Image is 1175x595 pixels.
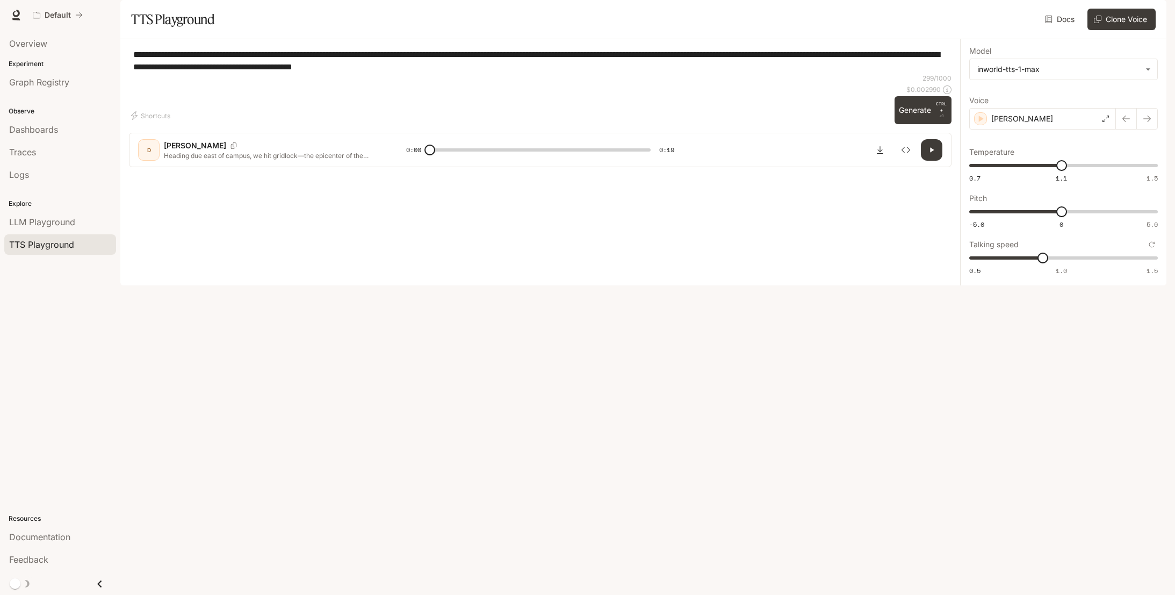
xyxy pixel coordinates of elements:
button: Inspect [895,139,917,161]
p: Pitch [969,195,987,202]
span: 1.5 [1147,266,1158,275]
a: Docs [1043,9,1079,30]
span: 1.1 [1056,174,1067,183]
button: Clone Voice [1087,9,1156,30]
p: 299 / 1000 [922,74,951,83]
p: Talking speed [969,241,1019,248]
span: 5.0 [1147,220,1158,229]
button: Reset to default [1146,239,1158,250]
span: 0.5 [969,266,981,275]
span: 0:00 [406,145,421,155]
span: 0:19 [659,145,674,155]
button: GenerateCTRL +⏎ [895,96,951,124]
button: All workspaces [28,4,88,26]
p: Temperature [969,148,1014,156]
h1: TTS Playground [131,9,214,30]
p: Voice [969,97,989,104]
p: Default [45,11,71,20]
p: Heading due east of campus, we hit gridlock—the epicenter of the problem. Unaware that the main l... [164,151,380,160]
div: inworld-tts-1-max [977,64,1140,75]
p: ⏎ [935,101,947,120]
span: 1.5 [1147,174,1158,183]
p: [PERSON_NAME] [991,113,1053,124]
span: 0.7 [969,174,981,183]
p: [PERSON_NAME] [164,140,226,151]
button: Copy Voice ID [226,142,241,149]
p: CTRL + [935,101,947,113]
div: inworld-tts-1-max [970,59,1157,80]
span: 1.0 [1056,266,1067,275]
button: Shortcuts [129,107,175,124]
div: D [140,141,157,159]
p: $ 0.002990 [906,85,941,94]
span: -5.0 [969,220,984,229]
p: Model [969,47,991,55]
span: 0 [1059,220,1063,229]
button: Download audio [869,139,891,161]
